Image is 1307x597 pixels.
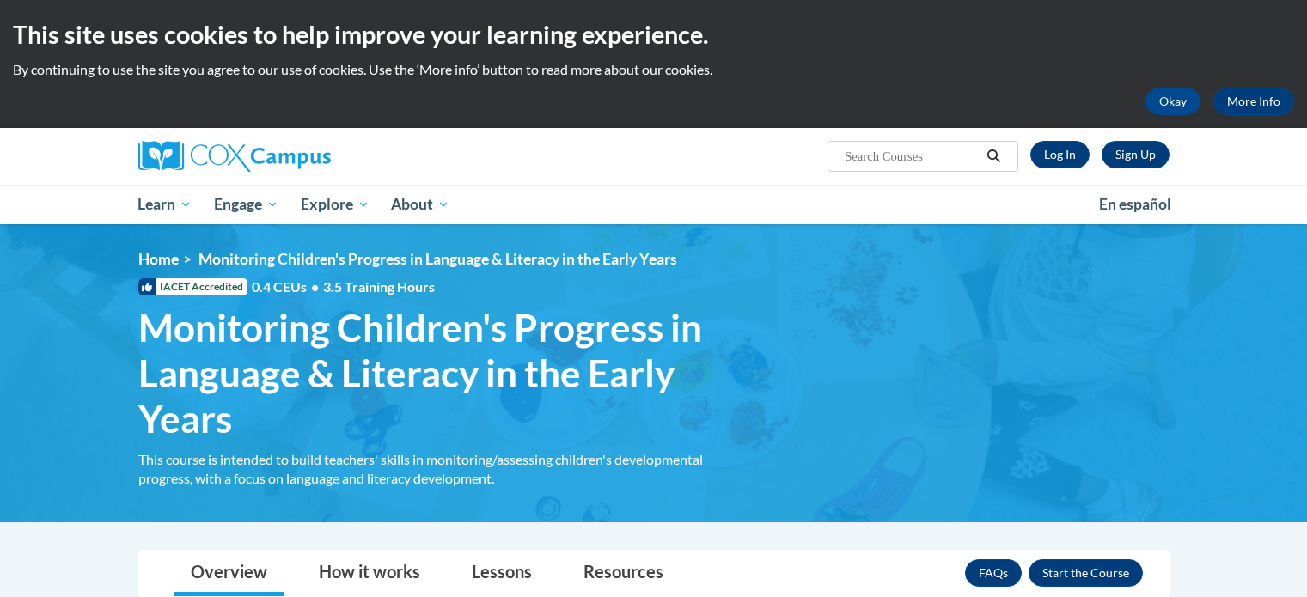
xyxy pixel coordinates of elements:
[301,194,370,215] span: Explore
[203,185,290,224] a: Engage
[302,551,437,596] a: How it works
[138,278,247,295] span: IACET Accredited
[1099,195,1171,213] span: En español
[1030,141,1090,168] a: Log In
[323,278,435,295] span: 3.5 Training Hours
[174,551,284,596] a: Overview
[380,185,461,224] a: About
[138,450,731,488] div: This course is intended to build teachers' skills in monitoring/assessing children's developmenta...
[290,185,381,224] a: Explore
[138,250,179,268] a: Home
[252,277,435,296] span: 0.4 CEUs
[137,194,192,215] span: Learn
[138,305,731,441] span: Monitoring Children's Progress in Language & Literacy in the Early Years
[13,60,1294,79] p: By continuing to use the site you agree to our use of cookies. Use the ‘More info’ button to read...
[138,141,465,172] a: Cox Campus
[843,146,980,167] input: Search Courses
[566,551,681,596] a: Resources
[980,146,1006,167] button: Search
[1102,141,1170,168] a: Register
[965,559,1022,587] a: FAQs
[13,17,1294,52] h2: This site uses cookies to help improve your learning experience.
[214,194,278,215] span: Engage
[1213,88,1294,115] a: More Info
[391,194,449,215] span: About
[113,185,1195,224] div: Main menu
[198,250,677,268] span: Monitoring Children's Progress in Language & Literacy in the Early Years
[127,185,204,224] a: Learn
[455,551,549,596] a: Lessons
[1029,559,1143,587] button: Enroll
[311,278,319,295] span: •
[138,141,331,172] img: Cox Campus
[1145,88,1200,115] button: Okay
[1088,186,1182,222] a: En español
